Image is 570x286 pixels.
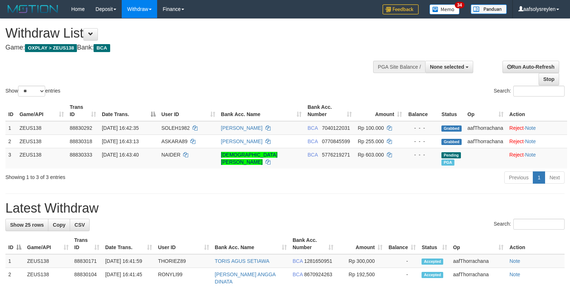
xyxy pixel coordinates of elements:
[322,138,350,144] span: Copy 0770845599 to clipboard
[94,44,110,52] span: BCA
[25,44,77,52] span: OXPLAY > ZEUS138
[465,101,506,121] th: Op: activate to sort column ascending
[525,152,536,158] a: Note
[450,254,506,268] td: aafThorrachana
[221,138,263,144] a: [PERSON_NAME]
[17,121,67,135] td: ZEUS138
[99,101,159,121] th: Date Trans.: activate to sort column descending
[221,125,263,131] a: [PERSON_NAME]
[305,101,355,121] th: Bank Acc. Number: activate to sort column ascending
[494,86,565,97] label: Search:
[155,254,212,268] td: THORIEZ89
[70,125,92,131] span: 88830292
[70,219,90,231] a: CSV
[218,101,305,121] th: Bank Acc. Name: activate to sort column ascending
[5,254,24,268] td: 1
[408,138,436,145] div: - - -
[465,121,506,135] td: aafThorrachana
[10,222,44,228] span: Show 25 rows
[212,234,290,254] th: Bank Acc. Name: activate to sort column ascending
[441,139,462,145] span: Grabbed
[539,73,559,85] a: Stop
[161,152,181,158] span: NAIDER
[355,101,405,121] th: Amount: activate to sort column ascending
[102,254,155,268] td: [DATE] 16:41:59
[513,219,565,230] input: Search:
[513,86,565,97] input: Search:
[358,138,384,144] span: Rp 255.000
[74,222,85,228] span: CSV
[385,234,419,254] th: Balance: activate to sort column ascending
[5,4,60,14] img: MOTION_logo.png
[506,101,567,121] th: Action
[53,222,65,228] span: Copy
[159,101,218,121] th: User ID: activate to sort column ascending
[5,148,17,168] td: 3
[358,152,384,158] span: Rp 603.000
[155,234,212,254] th: User ID: activate to sort column ascending
[72,254,103,268] td: 88830171
[48,219,70,231] a: Copy
[102,152,139,158] span: [DATE] 16:43:40
[422,259,443,265] span: Accepted
[471,4,507,14] img: panduan.png
[441,159,454,166] span: Marked by aafsolysreylen
[24,254,72,268] td: ZEUS138
[408,151,436,158] div: - - -
[450,234,506,254] th: Op: activate to sort column ascending
[425,61,473,73] button: None selected
[5,219,48,231] a: Show 25 rows
[307,125,318,131] span: BCA
[441,152,461,158] span: Pending
[5,171,232,181] div: Showing 1 to 3 of 3 entries
[430,64,464,70] span: None selected
[5,234,24,254] th: ID: activate to sort column descending
[422,272,443,278] span: Accepted
[17,101,67,121] th: Game/API: activate to sort column ascending
[509,258,520,264] a: Note
[5,101,17,121] th: ID
[373,61,425,73] div: PGA Site Balance /
[545,171,565,184] a: Next
[70,152,92,158] span: 88830333
[70,138,92,144] span: 88830318
[5,135,17,148] td: 2
[509,272,520,277] a: Note
[215,272,276,285] a: [PERSON_NAME] ANGGA DINATA
[429,4,460,14] img: Button%20Memo.svg
[5,26,373,40] h1: Withdraw List
[322,125,350,131] span: Copy 7040122031 to clipboard
[102,234,155,254] th: Date Trans.: activate to sort column ascending
[533,171,545,184] a: 1
[5,44,373,51] h4: Game: Bank:
[441,125,462,132] span: Grabbed
[525,125,536,131] a: Note
[358,125,384,131] span: Rp 100.000
[509,125,524,131] a: Reject
[506,148,567,168] td: ·
[293,258,303,264] span: BCA
[221,152,278,165] a: [DEMOGRAPHIC_DATA][PERSON_NAME]
[383,4,419,14] img: Feedback.jpg
[5,201,565,215] h1: Latest Withdraw
[336,234,385,254] th: Amount: activate to sort column ascending
[307,138,318,144] span: BCA
[161,138,187,144] span: ASKARA89
[385,254,419,268] td: -
[525,138,536,144] a: Note
[408,124,436,132] div: - - -
[17,135,67,148] td: ZEUS138
[504,171,533,184] a: Previous
[439,101,465,121] th: Status
[102,125,139,131] span: [DATE] 16:42:35
[465,135,506,148] td: aafThorrachana
[509,138,524,144] a: Reject
[24,234,72,254] th: Game/API: activate to sort column ascending
[17,148,67,168] td: ZEUS138
[502,61,559,73] a: Run Auto-Refresh
[419,234,450,254] th: Status: activate to sort column ascending
[72,234,103,254] th: Trans ID: activate to sort column ascending
[102,138,139,144] span: [DATE] 16:43:13
[322,152,350,158] span: Copy 5776219271 to clipboard
[304,272,332,277] span: Copy 8670924263 to clipboard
